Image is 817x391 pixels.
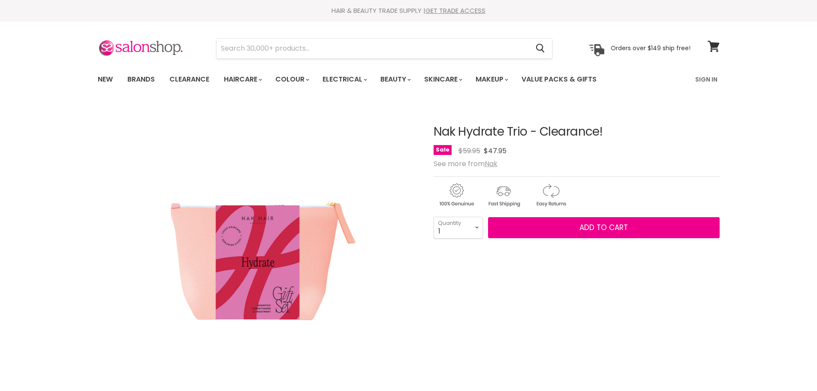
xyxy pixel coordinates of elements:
a: Electrical [316,70,372,88]
input: Search [217,39,529,58]
a: Makeup [469,70,513,88]
span: Sale [434,145,452,155]
button: Add to cart [488,217,720,239]
button: Search [529,39,552,58]
a: Haircare [217,70,267,88]
a: Value Packs & Gifts [515,70,603,88]
img: returns.gif [528,182,573,208]
form: Product [216,38,552,59]
span: Add to cart [579,222,628,233]
a: Nak [485,159,497,169]
select: Quantity [434,217,483,238]
a: Beauty [374,70,416,88]
a: Colour [269,70,314,88]
a: GET TRADE ACCESS [425,6,485,15]
nav: Main [87,67,730,92]
img: genuine.gif [434,182,479,208]
div: HAIR & BEAUTY TRADE SUPPLY | [87,6,730,15]
span: $47.95 [484,146,506,156]
ul: Main menu [91,67,647,92]
a: Skincare [418,70,467,88]
img: shipping.gif [481,182,526,208]
a: Clearance [163,70,216,88]
a: Brands [121,70,161,88]
a: Sign In [690,70,723,88]
span: See more from [434,159,497,169]
span: $59.95 [458,146,480,156]
p: Orders over $149 ship free! [611,44,690,52]
h1: Nak Hydrate Trio - Clearance! [434,125,720,139]
a: New [91,70,119,88]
